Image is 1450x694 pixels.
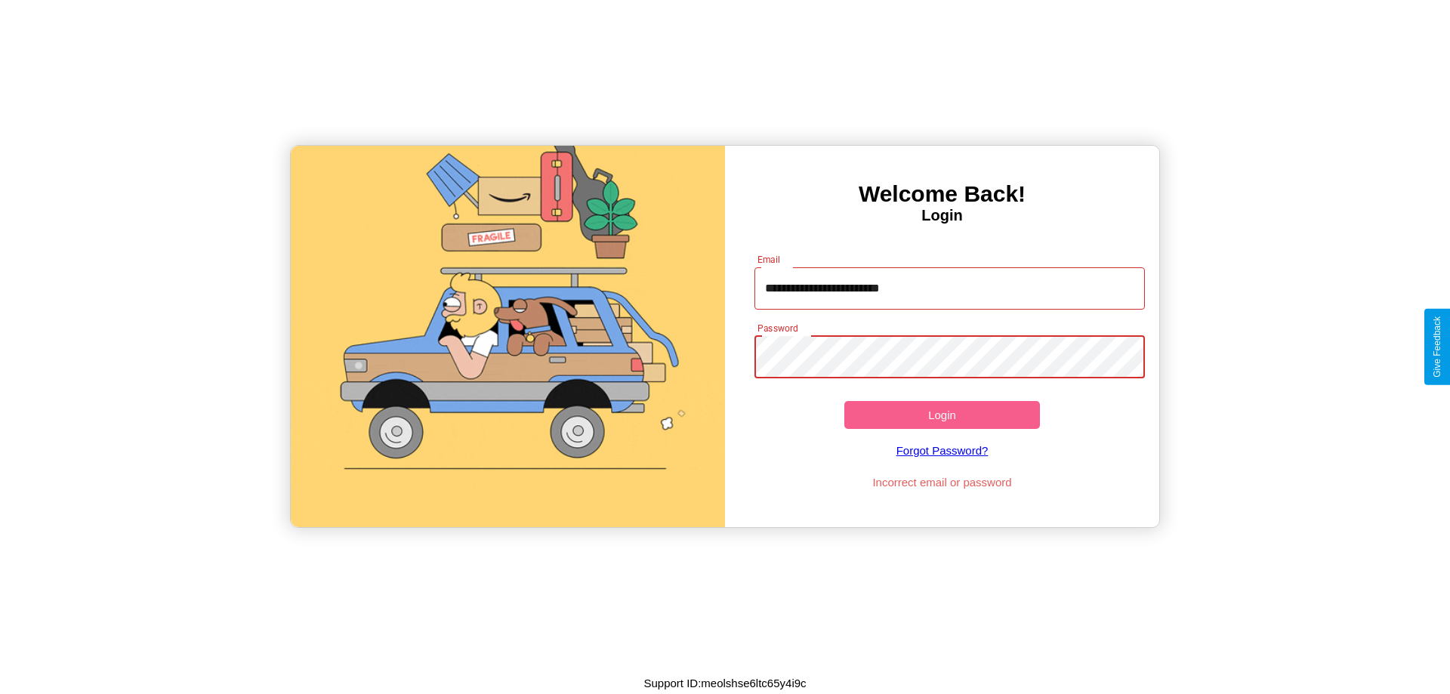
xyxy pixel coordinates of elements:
[725,207,1159,224] h4: Login
[291,146,725,527] img: gif
[725,181,1159,207] h3: Welcome Back!
[757,253,781,266] label: Email
[844,401,1040,429] button: Login
[1432,316,1442,378] div: Give Feedback
[757,322,797,335] label: Password
[747,472,1138,492] p: Incorrect email or password
[643,673,806,693] p: Support ID: meolshse6ltc65y4i9c
[747,429,1138,472] a: Forgot Password?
